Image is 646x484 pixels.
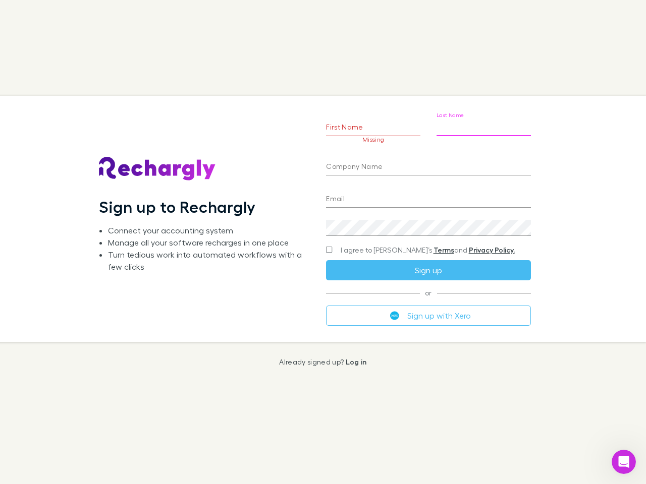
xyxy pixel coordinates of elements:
[99,157,216,181] img: Rechargly's Logo
[390,311,399,320] img: Xero's logo
[99,197,256,216] h1: Sign up to Rechargly
[326,306,530,326] button: Sign up with Xero
[469,246,515,254] a: Privacy Policy.
[326,260,530,280] button: Sign up
[108,249,310,273] li: Turn tedious work into automated workflows with a few clicks
[108,224,310,236] li: Connect your accounting system
[326,136,420,143] p: Missing
[437,111,464,119] label: Last Name
[279,358,366,366] p: Already signed up?
[108,236,310,249] li: Manage all your software recharges in one place
[341,245,515,255] span: I agree to [PERSON_NAME]’s and
[612,450,636,474] iframe: Intercom live chat
[346,357,367,366] a: Log in
[434,246,454,254] a: Terms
